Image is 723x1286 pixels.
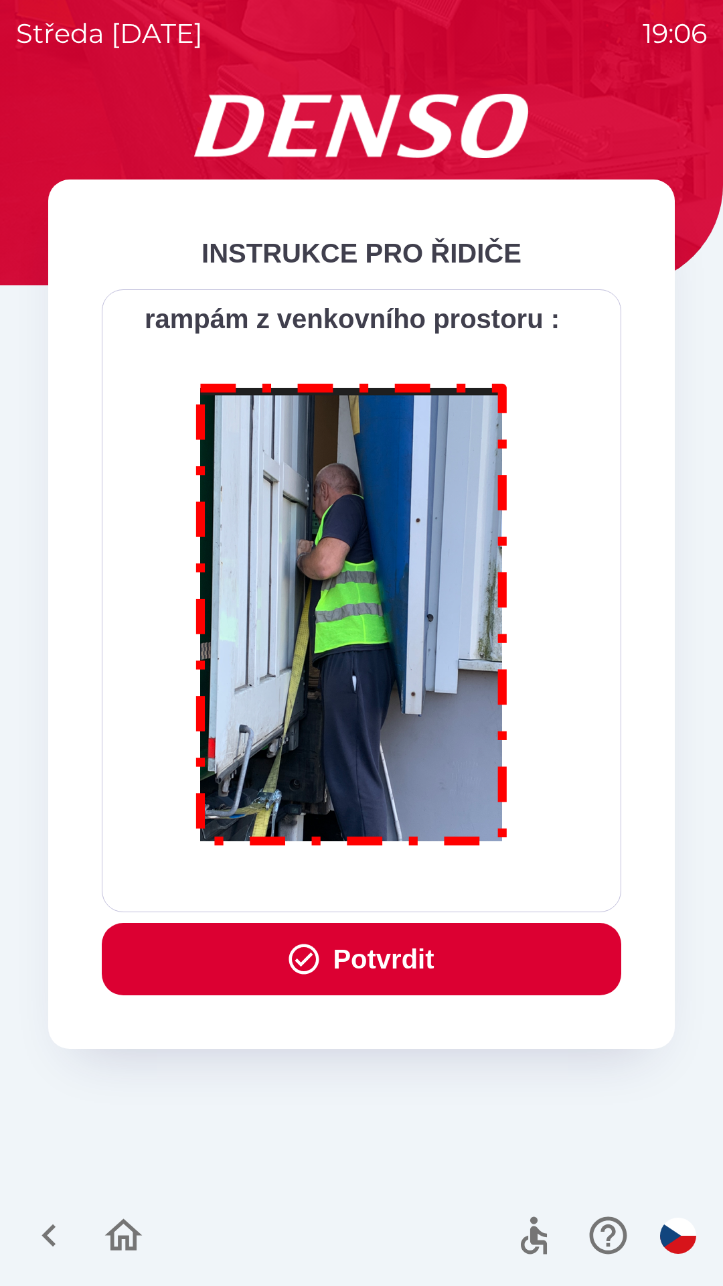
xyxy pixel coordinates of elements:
[643,13,707,54] p: 19:06
[102,233,621,273] div: INSTRUKCE PRO ŘIDIČE
[16,13,203,54] p: středa [DATE]
[48,94,675,158] img: Logo
[102,923,621,995] button: Potvrdit
[660,1218,696,1254] img: cs flag
[181,366,524,858] img: M8MNayrTL6gAAAABJRU5ErkJggg==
